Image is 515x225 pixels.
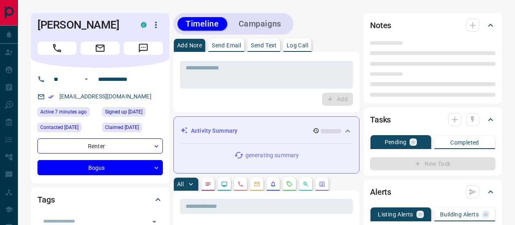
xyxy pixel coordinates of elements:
p: Send Text [251,42,277,48]
h2: Tasks [370,113,391,126]
p: Listing Alerts [378,212,413,217]
svg: Calls [237,181,244,187]
div: Renter [37,138,163,154]
p: generating summary [245,151,299,160]
span: Claimed [DATE] [105,123,139,131]
h1: [PERSON_NAME] [37,18,129,31]
div: condos.ca [141,22,147,28]
p: All [177,181,184,187]
span: Call [37,42,77,55]
button: Timeline [178,17,227,31]
div: Thu Aug 14 2025 [37,107,98,119]
svg: Opportunities [302,181,309,187]
svg: Requests [286,181,293,187]
p: Send Email [212,42,241,48]
div: Mon Aug 11 2025 [102,123,163,134]
p: Log Call [287,42,308,48]
svg: Agent Actions [319,181,325,187]
h2: Tags [37,193,55,206]
a: [EMAIL_ADDRESS][DOMAIN_NAME] [59,93,151,100]
svg: Email Verified [48,94,54,100]
p: Completed [450,140,479,145]
svg: Notes [205,181,211,187]
span: Signed up [DATE] [105,108,142,116]
div: Thu Jun 19 2025 [102,107,163,119]
span: Message [124,42,163,55]
div: Notes [370,16,495,35]
p: Pending [385,139,407,145]
div: Thu Jun 19 2025 [37,123,98,134]
svg: Lead Browsing Activity [221,181,228,187]
div: Activity Summary [180,123,353,138]
h2: Notes [370,19,391,32]
h2: Alerts [370,185,391,198]
div: Tasks [370,110,495,129]
p: Activity Summary [191,127,237,135]
button: Campaigns [230,17,289,31]
div: Bogus [37,160,163,175]
p: Add Note [177,42,202,48]
button: Open [81,74,91,84]
div: Alerts [370,182,495,202]
div: Tags [37,190,163,209]
svg: Emails [254,181,260,187]
span: Active 7 minutes ago [40,108,87,116]
span: Email [81,42,120,55]
p: Building Alerts [440,212,479,217]
span: Contacted [DATE] [40,123,79,131]
svg: Listing Alerts [270,181,276,187]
